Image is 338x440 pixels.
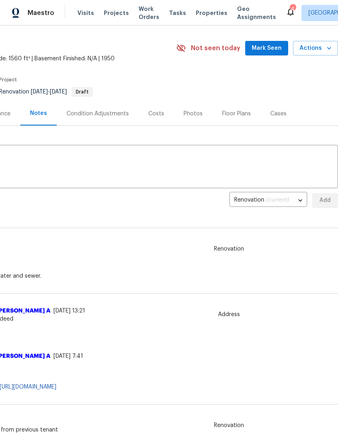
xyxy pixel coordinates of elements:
[77,9,94,17] span: Visits
[270,110,287,118] div: Cases
[53,353,83,359] span: [DATE] 7:41
[28,9,54,17] span: Maestro
[229,191,307,210] div: Renovation (current)
[66,110,129,118] div: Condition Adjustments
[53,308,85,314] span: [DATE] 13:21
[30,109,47,117] div: Notes
[139,5,159,21] span: Work Orders
[73,89,92,94] span: Draft
[266,197,289,203] span: (current)
[222,110,251,118] div: Floor Plans
[184,110,203,118] div: Photos
[196,9,227,17] span: Properties
[31,89,48,95] span: [DATE]
[209,421,249,429] span: Renovation
[299,43,332,53] span: Actions
[245,41,288,56] button: Mark Seen
[50,89,67,95] span: [DATE]
[209,245,249,253] span: Renovation
[213,310,245,319] span: Address
[252,43,282,53] span: Mark Seen
[31,89,67,95] span: -
[290,5,295,13] div: 4
[191,44,240,52] span: Not seen today
[237,5,276,21] span: Geo Assignments
[104,9,129,17] span: Projects
[293,41,338,56] button: Actions
[148,110,164,118] div: Costs
[169,10,186,16] span: Tasks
